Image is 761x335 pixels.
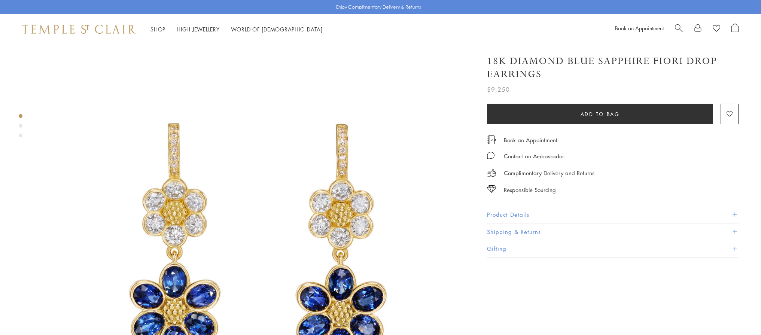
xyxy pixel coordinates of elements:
div: Responsible Sourcing [504,185,556,195]
a: View Wishlist [713,24,720,35]
a: ShopShop [150,25,165,33]
a: Book an Appointment [504,136,557,144]
div: Product gallery navigation [19,112,22,143]
div: Contact an Ambassador [504,152,564,161]
iframe: Gorgias live chat messenger [724,300,754,328]
img: icon_sourcing.svg [487,185,496,193]
button: Product Details [487,206,739,223]
button: Add to bag [487,104,713,124]
a: High JewelleryHigh Jewellery [177,25,220,33]
span: $9,250 [487,85,510,94]
p: Complimentary Delivery and Returns [504,168,594,178]
h1: 18K Diamond Blue Sapphire Fiori Drop Earrings [487,55,739,81]
a: World of [DEMOGRAPHIC_DATA]World of [DEMOGRAPHIC_DATA] [231,25,323,33]
span: Add to bag [581,110,620,118]
a: Search [675,24,683,35]
img: Temple St. Clair [22,25,136,34]
a: Book an Appointment [615,24,664,32]
img: icon_appointment.svg [487,135,496,144]
img: icon_delivery.svg [487,168,496,178]
button: Gifting [487,240,739,257]
nav: Main navigation [150,25,323,34]
p: Enjoy Complimentary Delivery & Returns [336,3,421,11]
button: Shipping & Returns [487,223,739,240]
a: Open Shopping Bag [731,24,739,35]
img: MessageIcon-01_2.svg [487,152,494,159]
